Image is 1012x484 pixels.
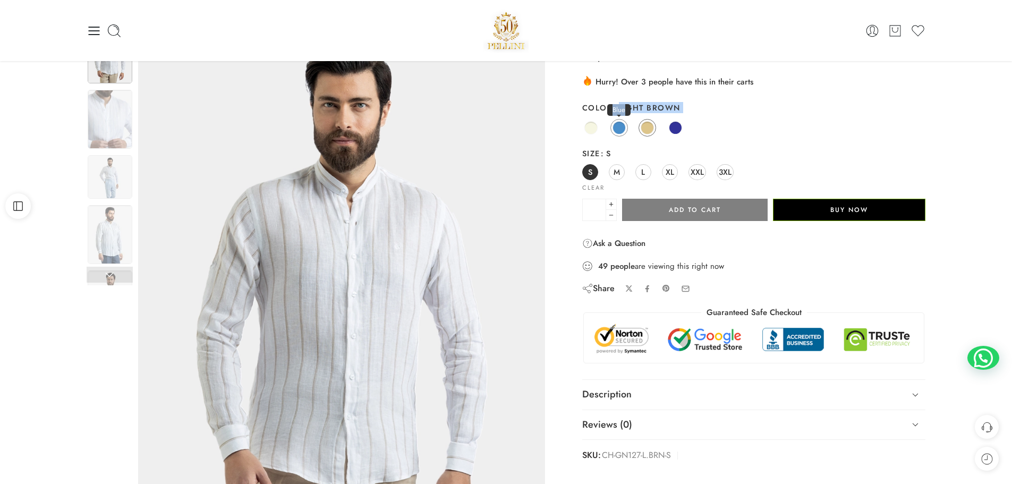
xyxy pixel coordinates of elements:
a: XL [662,164,678,180]
div: are viewing this right now [582,260,926,272]
a: Ask a Question [582,237,645,250]
button: Add to cart [622,199,768,221]
span: CH-GN127-L.BRN-S [602,448,671,463]
a: Pin on Pinterest [662,284,670,293]
span: M [614,165,620,179]
span: XXL [691,165,704,179]
a: Description [582,380,926,410]
a: M [609,164,625,180]
label: Color [582,103,926,113]
button: Buy Now [773,199,925,221]
a: Email to your friends [681,284,690,293]
img: oo [88,90,132,149]
a: 3XL [717,164,734,180]
img: Pellini [483,8,529,53]
a: XXL [688,164,706,180]
a: Wishlist [911,23,925,38]
a: Share on X [625,285,633,293]
span: US$ [582,49,602,65]
span: 3XL [719,165,732,179]
img: oo [88,205,132,264]
a: Clear options [582,185,605,191]
div: Share [582,283,615,294]
strong: people [610,261,635,271]
label: Size [582,148,926,159]
span: L [641,165,645,179]
a: Reviews (0) [582,410,926,440]
a: L [635,164,651,180]
strong: 49 [598,261,608,271]
span: S [588,165,592,179]
input: Product quantity [582,199,606,221]
div: Hurry! Over 3 people have this in their carts [582,75,926,88]
a: Login / Register [865,23,880,38]
span: Blue [607,104,631,116]
span: XL [666,165,674,179]
legend: Guaranteed Safe Checkout [701,307,807,318]
bdi: 80.00 [582,49,632,65]
img: Trust [592,324,916,355]
a: S [582,164,598,180]
span: Light Brown [613,102,680,113]
strong: SKU: [582,448,601,463]
span: S [600,148,611,159]
a: Pellini - [483,8,529,53]
a: Share on Facebook [643,285,651,293]
img: oo [88,155,132,199]
a: Cart [888,23,903,38]
a: Blue [610,119,628,137]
